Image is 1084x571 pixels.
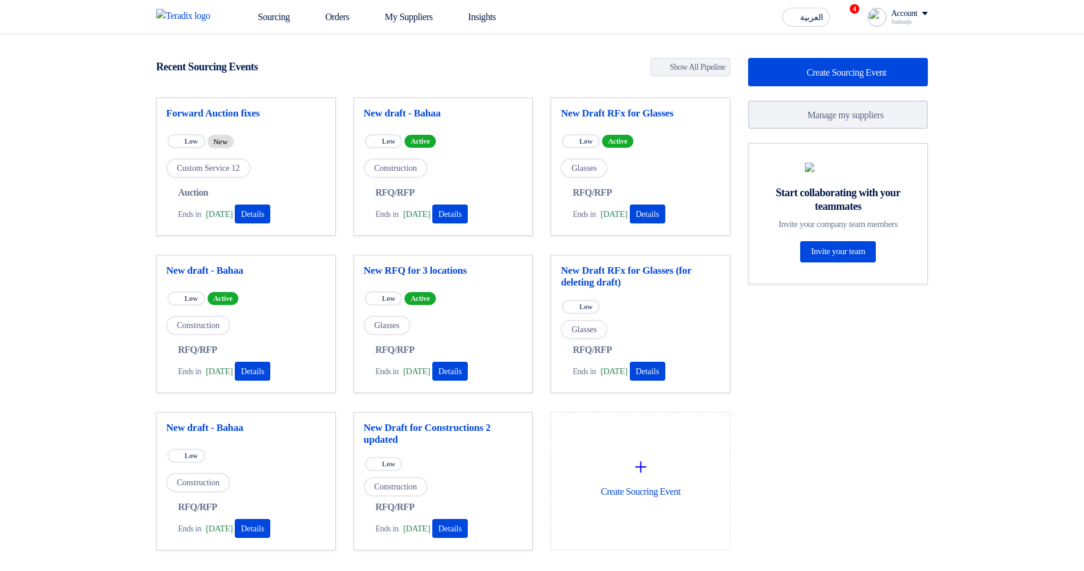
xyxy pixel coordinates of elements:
button: Details [235,362,270,381]
button: Details [432,362,468,381]
h4: Recent Sourcing Events [156,60,258,73]
span: Low [185,294,198,303]
span: Construction [364,158,428,178]
span: RFQ/RFP [178,500,217,514]
span: Low [579,303,593,311]
button: Details [235,205,270,223]
img: profile_test.png [868,8,886,27]
span: [DATE] [403,365,430,378]
a: New draft - Bahaa [364,108,523,119]
span: Custom Service 12 [166,158,251,178]
span: Ends in [178,365,201,378]
span: Glasses [561,320,607,339]
div: Invite your company team members [763,219,913,229]
span: [DATE] [403,522,430,536]
span: [DATE] [601,207,627,221]
span: Construction [364,477,428,497]
button: Details [630,362,665,381]
span: Ends in [572,365,596,378]
span: RFQ/RFP [572,343,611,357]
span: Ends in [178,523,201,535]
span: Low [382,294,396,303]
div: Start collaborating with your teammates [763,186,913,213]
span: Active [405,292,436,305]
a: Manage my suppliers [748,100,928,129]
a: Sourcing [232,4,299,30]
span: Active [602,135,633,148]
a: Forward Auction fixes [166,108,326,119]
span: [DATE] [403,207,430,221]
a: Insights [442,4,506,30]
span: Low [579,137,593,145]
span: [DATE] [206,365,232,378]
span: Ends in [376,365,399,378]
button: Details [432,205,468,223]
span: Glasses [561,158,607,178]
span: Ends in [178,208,201,220]
a: New Draft RFx for Glasses [561,108,720,119]
span: Ends in [572,208,596,220]
span: Ends in [376,523,399,535]
span: RFQ/RFP [178,343,217,357]
span: العربية [800,14,823,22]
a: New RFQ for 3 locations [364,265,523,277]
span: Construction [166,316,230,335]
span: Glasses [364,316,410,335]
span: [DATE] [206,207,232,221]
span: Create Sourcing Event [807,67,886,77]
span: Active [208,292,239,305]
span: 4 [850,4,859,14]
button: Details [630,205,665,223]
div: Sadsadjs [891,18,928,25]
span: Active [405,135,436,148]
a: Invite your team [800,241,875,262]
button: Details [432,519,468,538]
img: invite_your_team.svg [805,163,871,172]
a: Show All Pipeline [651,58,731,76]
a: New Draft RFx for Glasses (for deleting draft) [561,265,720,288]
span: Ends in [376,208,399,220]
span: RFQ/RFP [376,343,415,357]
span: [DATE] [206,522,232,536]
span: Low [185,452,198,460]
span: [DATE] [601,365,627,378]
span: RFQ/RFP [572,186,611,200]
span: Low [382,137,396,145]
span: Auction [178,186,208,200]
a: New Draft for Constructions 2 updated [364,422,523,446]
span: RFQ/RFP [376,500,415,514]
a: New draft - Bahaa [166,265,326,277]
button: Details [235,519,270,538]
span: RFQ/RFP [376,186,415,200]
a: Orders [299,4,359,30]
a: My Suppliers [359,4,442,30]
span: Low [382,460,396,468]
img: Teradix logo [156,9,218,23]
button: العربية [782,8,830,27]
div: + [561,449,720,485]
div: Account [891,9,917,19]
div: New [208,135,234,148]
span: Construction [166,473,230,492]
div: Create Soucring Event [561,422,720,526]
span: Low [185,137,198,145]
a: New draft - Bahaa [166,422,326,434]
